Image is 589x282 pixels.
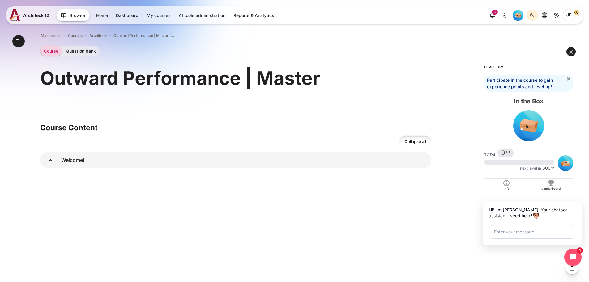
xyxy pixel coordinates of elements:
[113,33,175,38] a: Outward Performance | Master (Latest)
[9,9,21,21] img: A12
[68,33,83,38] a: Courses
[513,10,523,21] img: Level #1
[529,179,573,191] a: Leaderboard
[505,150,510,153] span: xp
[143,10,174,20] a: My courses
[492,10,498,15] div: 14
[484,179,529,191] a: Info
[551,10,562,21] a: Site administration
[542,166,551,170] span: 300
[40,66,320,90] h1: Outward Performance | Master
[563,9,575,21] span: Jim E
[399,135,431,148] a: Collapse all
[513,110,544,141] img: Level #1
[484,109,573,141] div: Level #1
[498,10,510,21] button: There are 0 unread conversations
[530,186,572,191] div: Leaderboard
[487,10,498,21] div: Show notification window with 14 new notifications
[40,32,431,40] nav: Navigation bar
[484,65,573,70] h5: Level Up!
[510,10,526,21] a: Level #1
[566,262,578,274] button: Go to top
[501,150,510,156] div: 0
[40,46,62,56] a: Course
[501,150,505,156] span: 0
[23,12,49,19] span: Architeck 12
[56,9,90,21] button: Browse
[551,166,554,168] span: xp
[539,10,550,21] button: Languages
[40,152,61,168] a: Welcome!
[527,10,538,21] button: Light Mode Dark Mode
[89,33,107,38] a: Architeck
[70,12,85,19] span: Browse
[484,152,496,157] div: Total
[567,77,570,81] img: Dismiss notice
[41,33,61,38] a: My courses
[9,9,52,21] a: A12 A12 Architeck 12
[230,10,278,20] a: Reports & Analytics
[563,9,580,21] a: User menu
[404,139,426,145] span: Collapse all
[484,75,573,92] div: Participate in the course to gain experience points and level up!
[175,10,229,20] a: AI tools administration
[558,155,573,171] img: Level #2
[40,123,431,132] h3: Course Content
[486,186,527,191] div: Info
[520,166,541,171] div: next level in
[484,97,573,106] div: In the Box
[112,10,142,20] a: Dashboard
[92,10,112,20] a: Home
[62,46,100,56] a: Question bank
[527,11,537,20] div: Dark Mode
